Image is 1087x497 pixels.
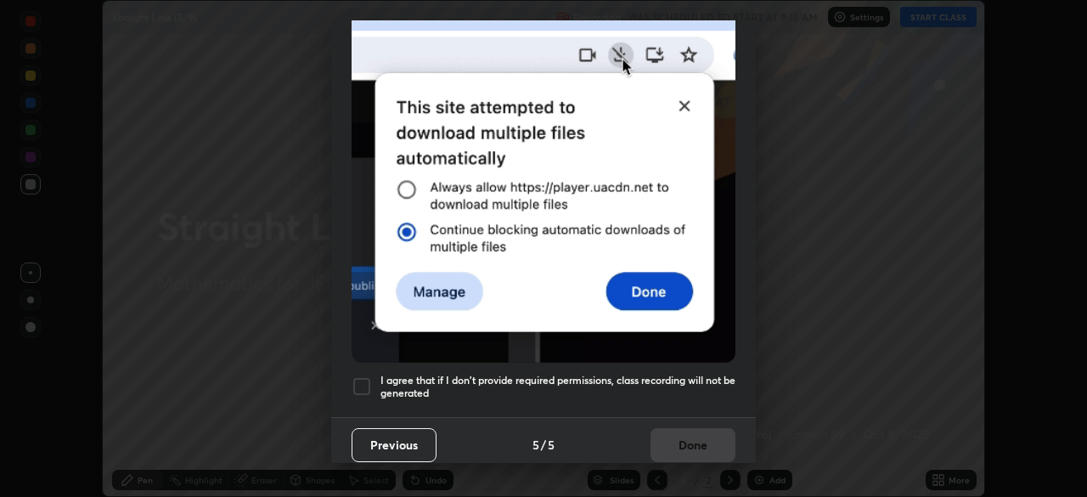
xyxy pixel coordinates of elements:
[380,374,735,400] h5: I agree that if I don't provide required permissions, class recording will not be generated
[548,436,555,454] h4: 5
[352,428,436,462] button: Previous
[532,436,539,454] h4: 5
[541,436,546,454] h4: /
